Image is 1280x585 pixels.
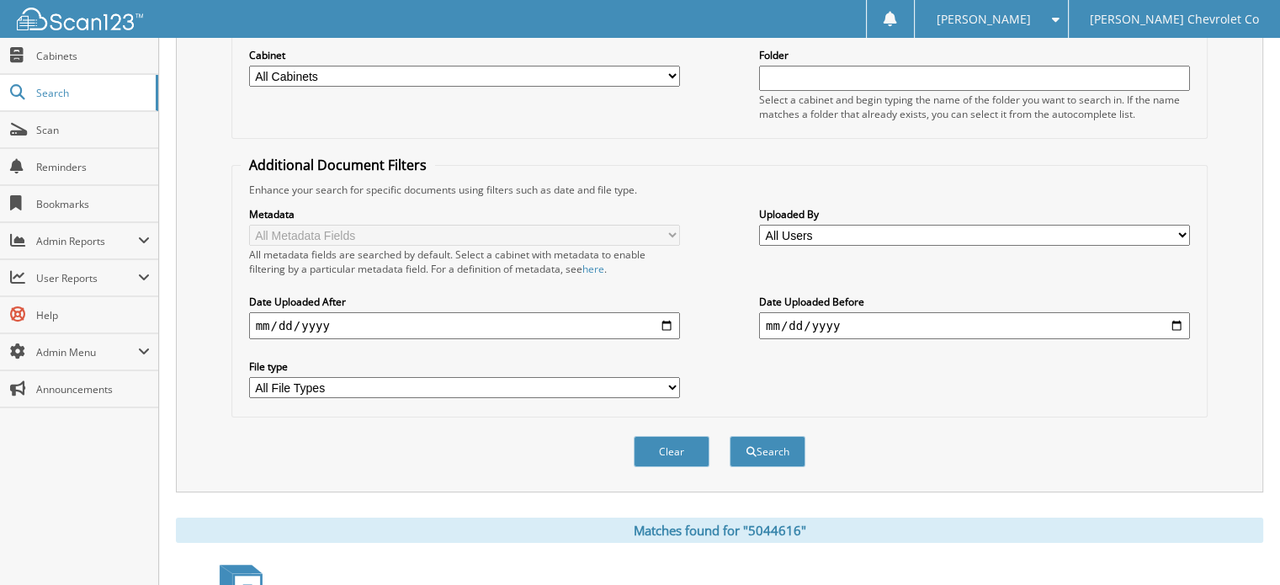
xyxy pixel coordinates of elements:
[249,312,680,339] input: start
[249,295,680,309] label: Date Uploaded After
[36,123,150,137] span: Scan
[36,382,150,396] span: Announcements
[582,262,604,276] a: here
[36,234,138,248] span: Admin Reports
[36,160,150,174] span: Reminders
[759,207,1190,221] label: Uploaded By
[759,295,1190,309] label: Date Uploaded Before
[176,518,1263,543] div: Matches found for "5044616"
[36,271,138,285] span: User Reports
[1196,504,1280,585] iframe: Chat Widget
[36,86,147,100] span: Search
[249,48,680,62] label: Cabinet
[36,197,150,211] span: Bookmarks
[634,436,709,467] button: Clear
[241,183,1199,197] div: Enhance your search for specific documents using filters such as date and file type.
[17,8,143,30] img: scan123-logo-white.svg
[936,14,1030,24] span: [PERSON_NAME]
[36,49,150,63] span: Cabinets
[759,93,1190,121] div: Select a cabinet and begin typing the name of the folder you want to search in. If the name match...
[730,436,805,467] button: Search
[36,345,138,359] span: Admin Menu
[249,207,680,221] label: Metadata
[36,308,150,322] span: Help
[249,359,680,374] label: File type
[759,312,1190,339] input: end
[759,48,1190,62] label: Folder
[249,247,680,276] div: All metadata fields are searched by default. Select a cabinet with metadata to enable filtering b...
[1090,14,1259,24] span: [PERSON_NAME] Chevrolet Co
[241,156,435,174] legend: Additional Document Filters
